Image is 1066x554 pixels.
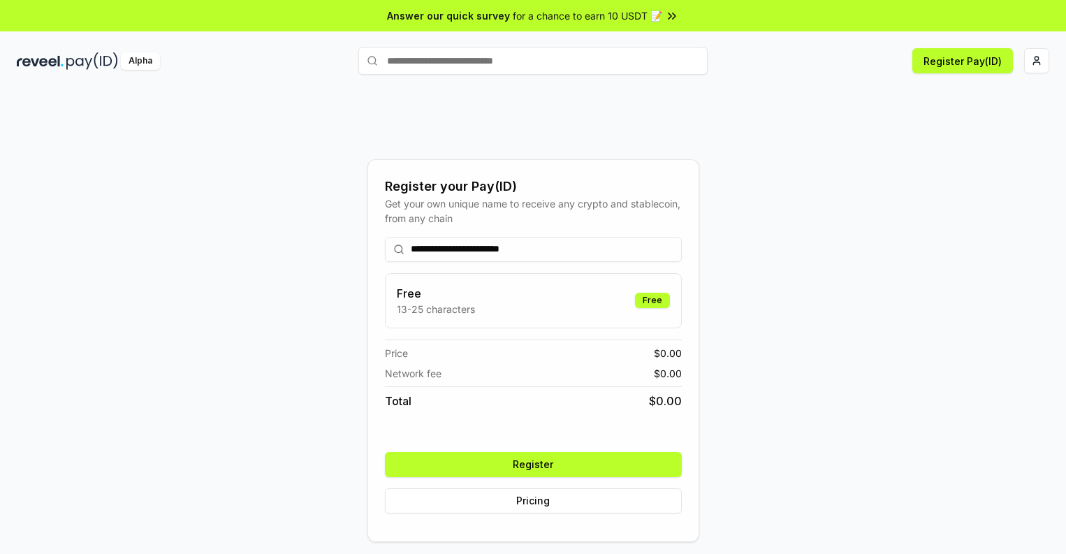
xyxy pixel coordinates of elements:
[649,393,682,409] span: $ 0.00
[121,52,160,70] div: Alpha
[385,488,682,513] button: Pricing
[397,302,475,316] p: 13-25 characters
[513,8,662,23] span: for a chance to earn 10 USDT 📝
[397,285,475,302] h3: Free
[385,393,411,409] span: Total
[385,346,408,360] span: Price
[387,8,510,23] span: Answer our quick survey
[385,366,441,381] span: Network fee
[912,48,1013,73] button: Register Pay(ID)
[17,52,64,70] img: reveel_dark
[66,52,118,70] img: pay_id
[385,196,682,226] div: Get your own unique name to receive any crypto and stablecoin, from any chain
[635,293,670,308] div: Free
[654,366,682,381] span: $ 0.00
[385,452,682,477] button: Register
[385,177,682,196] div: Register your Pay(ID)
[654,346,682,360] span: $ 0.00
